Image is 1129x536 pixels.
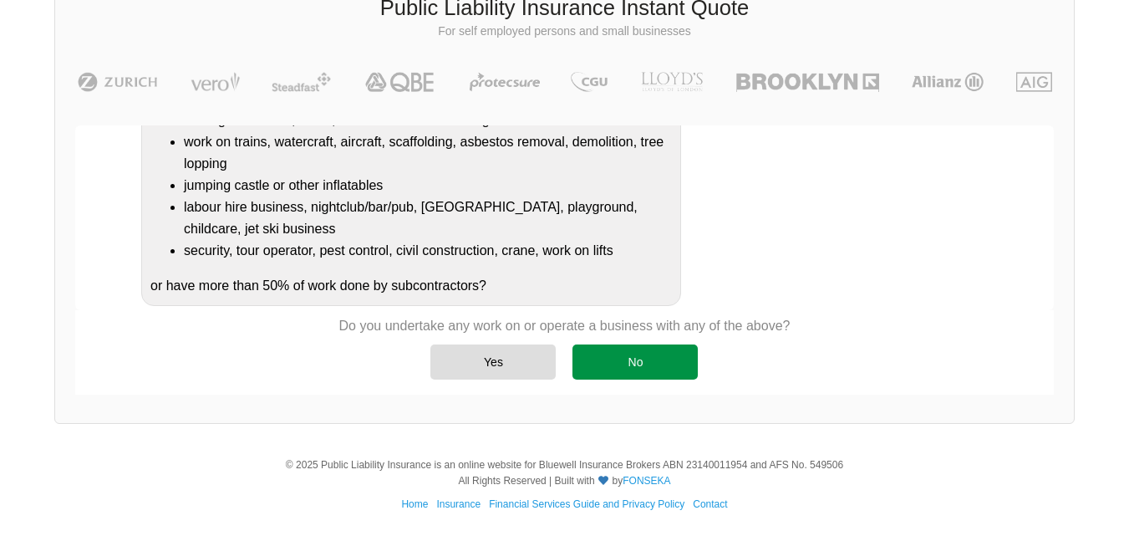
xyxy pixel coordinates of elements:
[572,345,698,380] div: No
[564,72,614,92] img: CGU | Public Liability Insurance
[463,72,547,92] img: Protecsure | Public Liability Insurance
[623,475,670,487] a: FONSEKA
[184,131,672,175] li: work on trains, watercraft, aircraft, scaffolding, asbestos removal, demolition, tree lopping
[265,72,338,92] img: Steadfast | Public Liability Insurance
[70,72,165,92] img: Zurich | Public Liability Insurance
[355,72,445,92] img: QBE | Public Liability Insurance
[436,498,481,510] a: Insurance
[632,72,712,92] img: LLOYD's | Public Liability Insurance
[693,498,727,510] a: Contact
[730,72,886,92] img: Brooklyn | Public Liability Insurance
[401,498,428,510] a: Home
[68,23,1061,40] p: For self employed persons and small businesses
[489,498,684,510] a: Financial Services Guide and Privacy Policy
[183,72,247,92] img: Vero | Public Liability Insurance
[903,72,992,92] img: Allianz | Public Liability Insurance
[184,240,672,262] li: security, tour operator, pest control, civil construction, crane, work on lifts
[1009,72,1059,92] img: AIG | Public Liability Insurance
[339,317,791,335] p: Do you undertake any work on or operate a business with any of the above?
[184,175,672,197] li: jumping castle or other inflatables
[430,345,556,380] div: Yes
[184,197,672,240] li: labour hire business, nightclub/bar/pub, [GEOGRAPHIC_DATA], playground, childcare, jet ski business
